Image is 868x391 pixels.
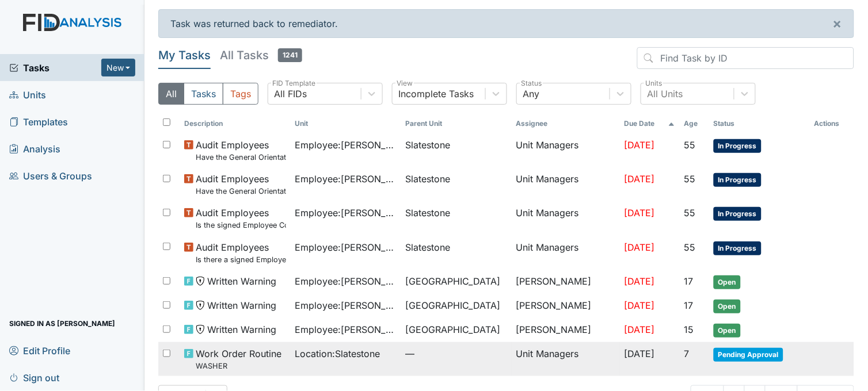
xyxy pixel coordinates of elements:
[9,342,70,359] span: Edit Profile
[625,324,655,335] span: [DATE]
[291,114,401,133] th: Toggle SortBy
[512,318,620,342] td: [PERSON_NAME]
[714,173,762,187] span: In Progress
[278,48,302,62] span: 1241
[274,87,307,101] div: All FIDs
[714,139,762,153] span: In Progress
[714,300,741,313] span: Open
[9,369,59,386] span: Sign out
[714,241,762,255] span: In Progress
[406,172,451,186] span: Slatestone
[196,361,281,371] small: WASHER
[684,139,696,151] span: 55
[512,201,620,235] td: Unit Managers
[196,254,285,265] small: Is there a signed Employee Job Description in the file for the employee's current position?
[406,323,501,336] span: [GEOGRAPHIC_DATA]
[406,274,501,288] span: [GEOGRAPHIC_DATA]
[196,172,285,197] span: Audit Employees Have the General Orientation and ICF Orientation forms been completed?
[295,138,397,152] span: Employee : [PERSON_NAME]
[196,206,285,231] span: Audit Employees Is the signed Employee Confidentiality Agreement in the file (HIPPA)?
[714,324,741,338] span: Open
[158,47,211,63] h5: My Tasks
[295,240,397,254] span: Employee : [PERSON_NAME]
[512,294,620,318] td: [PERSON_NAME]
[398,87,474,101] div: Incomplete Tasks
[295,347,380,361] span: Location : Slatestone
[220,47,302,63] h5: All Tasks
[512,342,620,376] td: Unit Managers
[207,274,276,288] span: Written Warning
[406,206,451,220] span: Slatestone
[523,87,539,101] div: Any
[196,138,285,163] span: Audit Employees Have the General Orientation and ICF Orientation forms been completed?
[295,172,397,186] span: Employee : [PERSON_NAME]
[180,114,290,133] th: Toggle SortBy
[625,300,655,311] span: [DATE]
[512,133,620,167] td: Unit Managers
[9,140,60,158] span: Analysis
[684,241,696,253] span: 55
[821,10,854,37] button: ×
[714,348,783,362] span: Pending Approval
[223,83,258,105] button: Tags
[9,113,68,131] span: Templates
[810,114,854,133] th: Actions
[714,275,741,289] span: Open
[163,118,170,126] input: Toggle All Rows Selected
[620,114,680,133] th: Toggle SortBy
[637,47,854,69] input: Find Task by ID
[9,167,92,185] span: Users & Groups
[714,207,762,221] span: In Progress
[196,240,285,265] span: Audit Employees Is there a signed Employee Job Description in the file for the employee's current...
[295,323,397,336] span: Employee : [PERSON_NAME][GEOGRAPHIC_DATA]
[158,9,854,38] div: Task was returned back to remediator.
[684,275,694,287] span: 17
[684,324,694,335] span: 15
[512,167,620,201] td: Unit Managers
[207,323,276,336] span: Written Warning
[401,114,512,133] th: Toggle SortBy
[625,348,655,359] span: [DATE]
[9,61,101,75] a: Tasks
[625,173,655,185] span: [DATE]
[684,300,694,311] span: 17
[406,347,507,361] span: —
[512,114,620,133] th: Assignee
[158,83,258,105] div: Type filter
[295,274,397,288] span: Employee : [PERSON_NAME]
[9,315,115,332] span: Signed in as [PERSON_NAME]
[207,298,276,312] span: Written Warning
[406,138,451,152] span: Slatestone
[158,83,184,105] button: All
[196,220,285,231] small: Is the signed Employee Confidentiality Agreement in the file (HIPPA)?
[406,298,501,312] span: [GEOGRAPHIC_DATA]
[625,241,655,253] span: [DATE]
[512,270,620,294] td: [PERSON_NAME]
[196,186,285,197] small: Have the General Orientation and ICF Orientation forms been completed?
[684,173,696,185] span: 55
[647,87,683,101] div: All Units
[196,152,285,163] small: Have the General Orientation and ICF Orientation forms been completed?
[295,206,397,220] span: Employee : [PERSON_NAME]
[184,83,223,105] button: Tasks
[709,114,810,133] th: Toggle SortBy
[625,139,655,151] span: [DATE]
[680,114,709,133] th: Toggle SortBy
[684,207,696,218] span: 55
[625,275,655,287] span: [DATE]
[295,298,397,312] span: Employee : [PERSON_NAME]
[512,236,620,270] td: Unit Managers
[684,348,690,359] span: 7
[406,240,451,254] span: Slatestone
[196,347,281,371] span: Work Order Routine WASHER
[101,59,136,76] button: New
[625,207,655,218] span: [DATE]
[833,15,842,32] span: ×
[9,86,46,103] span: Units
